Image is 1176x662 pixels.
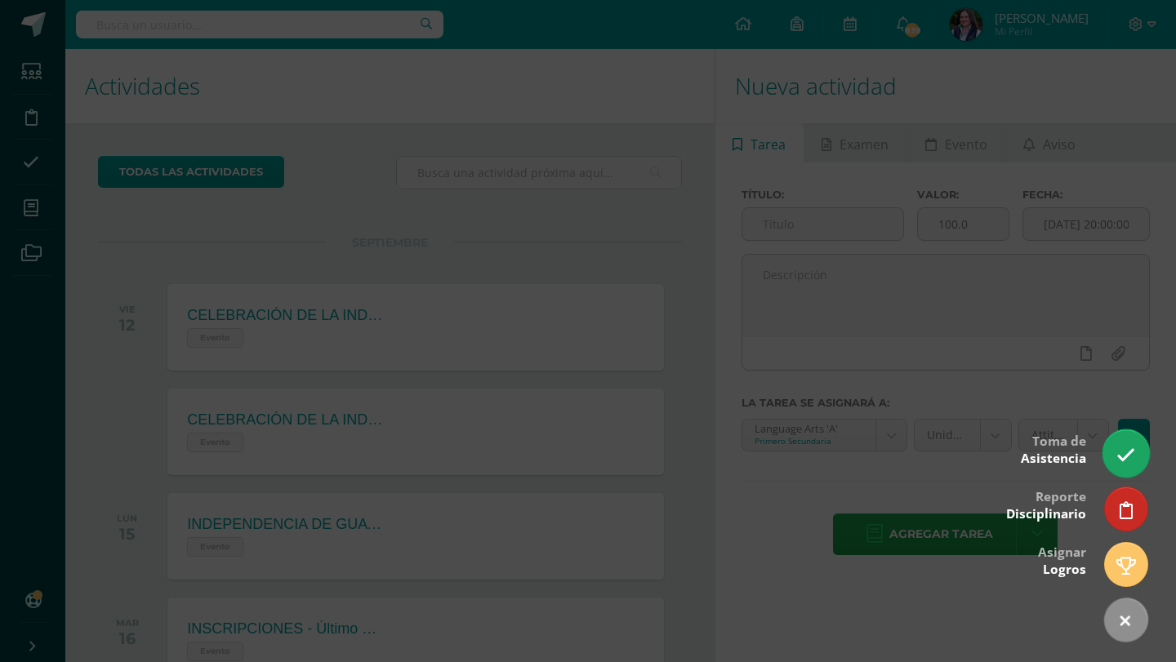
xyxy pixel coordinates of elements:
[1006,478,1086,531] div: Reporte
[1038,533,1086,586] div: Asignar
[1043,561,1086,578] span: Logros
[1021,450,1086,467] span: Asistencia
[1006,505,1086,522] span: Disciplinario
[1021,422,1086,475] div: Toma de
